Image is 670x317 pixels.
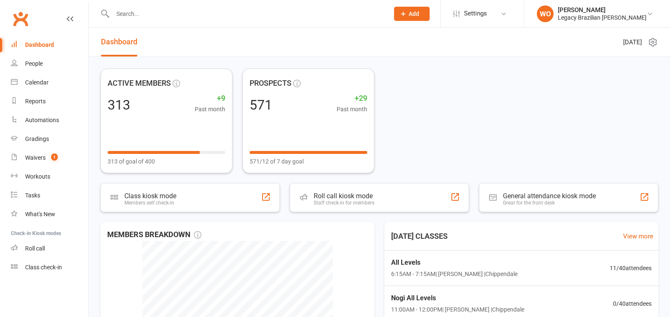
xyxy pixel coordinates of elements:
[11,186,88,205] a: Tasks
[11,92,88,111] a: Reports
[394,7,430,21] button: Add
[558,6,647,14] div: [PERSON_NAME]
[409,10,419,17] span: Add
[610,263,652,273] span: 11 / 40 attendees
[503,192,596,200] div: General attendance kiosk mode
[391,305,524,314] span: 11:00AM - 12:00PM | [PERSON_NAME] | Chippendale
[101,28,137,56] a: Dashboard
[503,200,596,206] div: Great for the front desk
[25,41,54,48] div: Dashboard
[337,105,367,114] span: Past month
[537,5,554,22] div: WO
[250,77,291,89] span: PROSPECTS
[11,148,88,167] a: Waivers 1
[11,36,88,54] a: Dashboard
[11,111,88,130] a: Automations
[613,299,652,308] span: 0 / 40 attendees
[11,205,88,224] a: What's New
[337,92,367,105] span: +29
[25,98,46,105] div: Reports
[391,269,518,279] span: 6:15AM - 7:15AM | [PERSON_NAME] | Chippendale
[11,239,88,258] a: Roll call
[25,192,40,199] div: Tasks
[25,117,59,123] div: Automations
[314,200,374,206] div: Staff check-in for members
[11,73,88,92] a: Calendar
[124,200,176,206] div: Members self check-in
[108,77,171,89] span: ACTIVE MEMBERS
[558,14,647,21] div: Legacy Brazilian [PERSON_NAME]
[623,37,642,47] span: [DATE]
[11,130,88,148] a: Gradings
[25,154,46,161] div: Waivers
[25,211,55,217] div: What's New
[25,173,50,180] div: Workouts
[108,98,130,112] div: 313
[110,8,383,20] input: Search...
[384,229,454,244] h3: [DATE] CLASSES
[391,257,518,268] span: All Levels
[51,153,58,161] span: 1
[25,79,49,86] div: Calendar
[11,54,88,73] a: People
[11,258,88,277] a: Class kiosk mode
[108,157,155,166] span: 313 of goal of 400
[11,167,88,186] a: Workouts
[124,192,176,200] div: Class kiosk mode
[25,135,49,142] div: Gradings
[391,293,524,304] span: Nogi All Levels
[623,231,653,241] a: View more
[107,229,201,241] span: MEMBERS BREAKDOWN
[314,192,374,200] div: Roll call kiosk mode
[25,60,43,67] div: People
[464,4,487,23] span: Settings
[25,245,45,252] div: Roll call
[10,8,31,29] a: Clubworx
[195,92,225,105] span: +9
[195,105,225,114] span: Past month
[250,98,272,112] div: 571
[25,264,62,271] div: Class check-in
[250,157,304,166] span: 571/12 of 7 day goal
